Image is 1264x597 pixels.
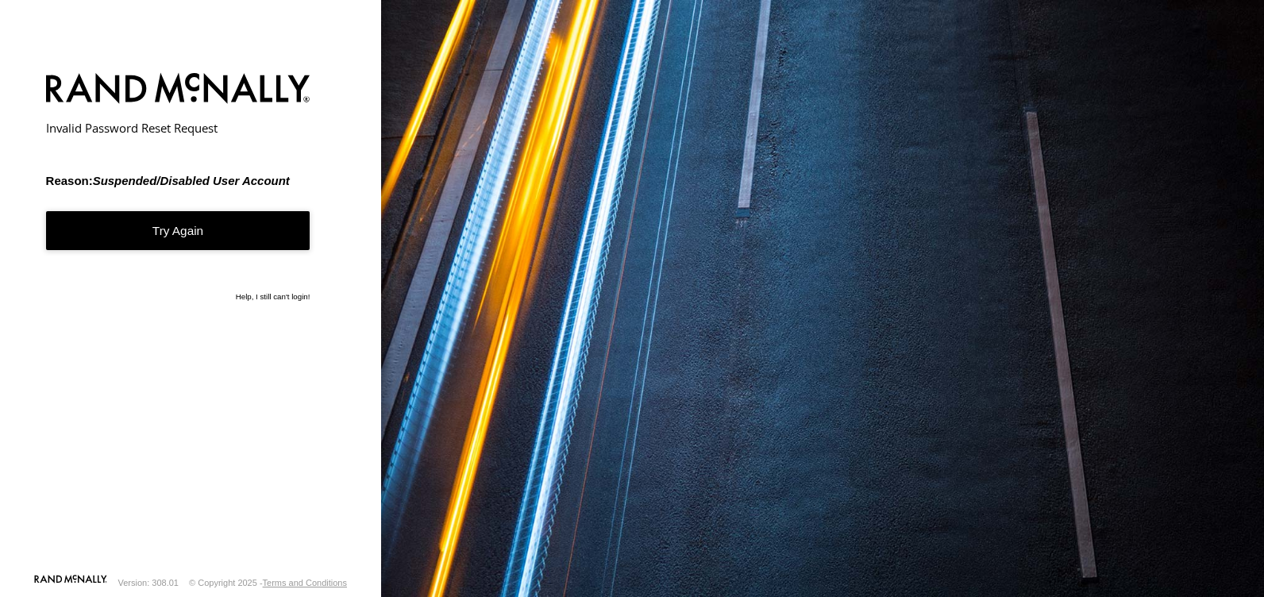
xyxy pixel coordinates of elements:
img: Rand McNally [46,70,310,110]
h2: Invalid Password Reset Request [46,120,310,136]
div: © Copyright 2025 - [189,578,347,587]
a: Try Again [46,211,310,250]
a: Terms and Conditions [263,578,347,587]
div: Version: 308.01 [118,578,179,587]
a: Help, I still can't login! [236,292,310,304]
h3: Reason: [46,174,310,187]
em: Suspended/Disabled User Account [93,174,290,187]
a: Visit our Website [34,575,107,591]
